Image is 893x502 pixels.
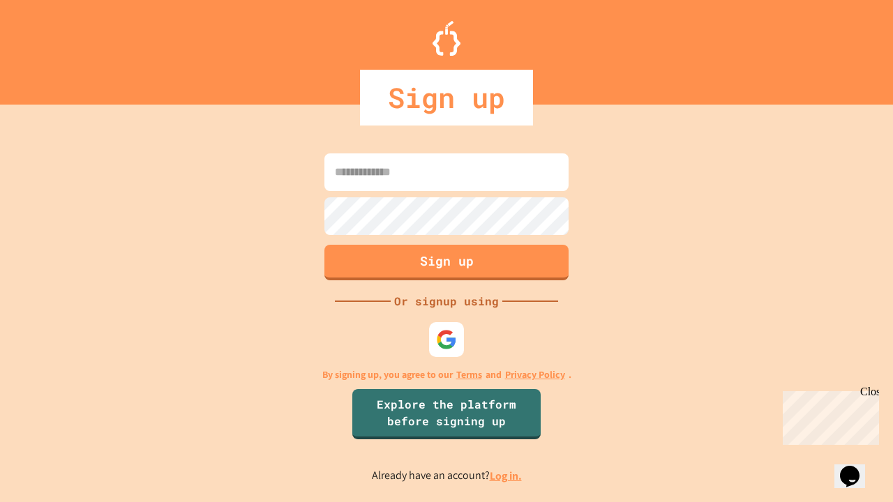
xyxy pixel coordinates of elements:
[360,70,533,125] div: Sign up
[6,6,96,89] div: Chat with us now!Close
[391,293,502,310] div: Or signup using
[490,469,522,483] a: Log in.
[324,245,569,280] button: Sign up
[436,329,457,350] img: google-icon.svg
[456,367,482,382] a: Terms
[834,446,879,488] iframe: chat widget
[372,467,522,485] p: Already have an account?
[322,367,571,382] p: By signing up, you agree to our and .
[352,389,541,439] a: Explore the platform before signing up
[433,21,460,56] img: Logo.svg
[505,367,565,382] a: Privacy Policy
[777,386,879,445] iframe: chat widget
